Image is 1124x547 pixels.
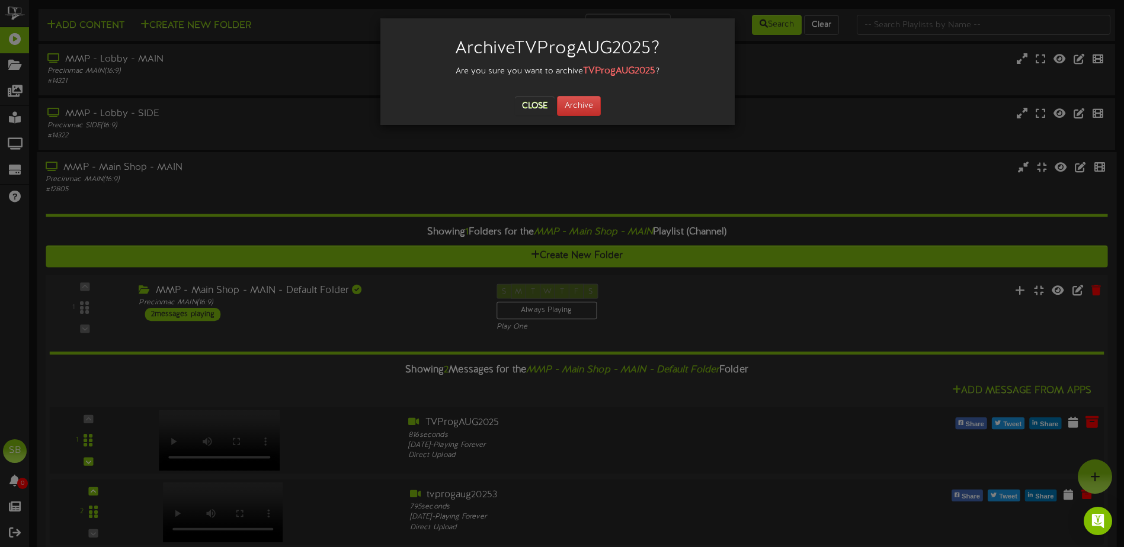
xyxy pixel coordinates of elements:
[389,65,726,78] div: Are you sure you want to archive ?
[557,96,601,116] button: Archive
[583,66,655,76] strong: TVProgAUG2025
[398,39,717,59] h2: Archive TVProgAUG2025 ?
[515,96,555,115] button: Close
[1084,507,1112,535] div: Open Intercom Messenger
